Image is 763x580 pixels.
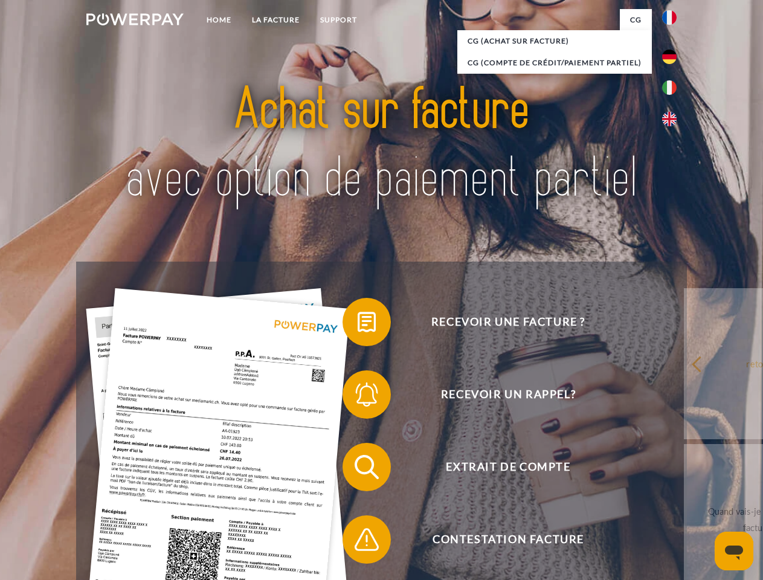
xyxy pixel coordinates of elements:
img: qb_bill.svg [352,307,382,337]
a: CG (achat sur facture) [457,30,652,52]
a: LA FACTURE [242,9,310,31]
a: Support [310,9,367,31]
img: qb_search.svg [352,452,382,482]
img: qb_warning.svg [352,524,382,555]
button: Recevoir un rappel? [343,370,657,419]
img: qb_bell.svg [352,379,382,410]
span: Recevoir un rappel? [360,370,656,419]
span: Contestation Facture [360,515,656,564]
img: title-powerpay_fr.svg [115,58,648,231]
img: en [662,112,677,126]
img: logo-powerpay-white.svg [86,13,184,25]
button: Extrait de compte [343,443,657,491]
img: fr [662,10,677,25]
button: Contestation Facture [343,515,657,564]
button: Recevoir une facture ? [343,298,657,346]
span: Extrait de compte [360,443,656,491]
iframe: Bouton de lancement de la fenêtre de messagerie [715,532,753,570]
img: de [662,50,677,64]
a: CG [620,9,652,31]
a: Home [196,9,242,31]
img: it [662,80,677,95]
a: CG (Compte de crédit/paiement partiel) [457,52,652,74]
span: Recevoir une facture ? [360,298,656,346]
